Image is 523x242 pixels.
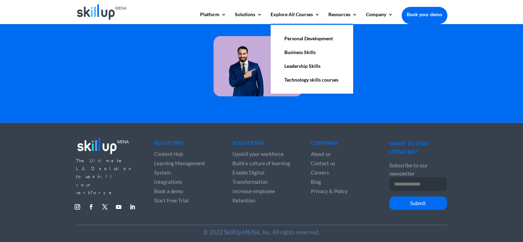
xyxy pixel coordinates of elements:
[77,4,127,20] img: Skillup Mena
[311,179,321,185] a: Blog
[232,151,284,157] a: Upskill your workforce
[277,73,346,87] a: Technology skills courses
[76,135,130,156] img: footer_logo
[76,158,133,196] span: The Ultimate L&D solution to upskill your workforce.
[311,140,369,149] h4: Company
[113,201,124,212] a: Follow on Youtube
[127,201,138,212] a: Follow on LinkedIn
[311,151,331,157] a: About us
[232,188,275,203] a: Increase employee Retention
[200,12,226,24] a: Platform
[86,201,97,212] a: Follow on Facebook
[277,59,346,73] a: Leadership Skills
[408,168,523,242] iframe: Chat Widget
[154,197,188,203] a: Start Free Trial
[99,201,110,212] a: Follow on X
[277,45,346,59] a: Business Skills
[311,188,348,194] a: Privacy & Policy
[232,160,290,166] a: Build a culture of learning
[311,169,329,176] a: Careers
[389,161,447,177] p: Subscribe to our newsletter
[154,179,182,185] a: Integrations
[232,140,290,149] h4: Solutions
[328,12,357,24] a: Resources
[154,140,212,149] h4: Platform
[214,16,309,96] img: learning for everyone 4 - skillup
[277,32,346,45] a: Personal Development
[311,160,335,166] a: Contact us
[402,7,447,22] a: Book your demo
[235,12,262,24] a: Solutions
[76,228,447,236] p: © 2022 SkillUp MENA, Inc. All rights reserved.
[154,188,183,194] a: Book a demo
[389,197,447,210] button: Submit
[72,201,83,212] a: Follow on Instagram
[389,140,429,155] span: WANT TO STAY UPDATED?
[154,160,205,176] a: Learning Management System
[271,12,320,24] a: Explore All Courses
[154,151,183,157] a: Content Hub
[366,12,393,24] a: Company
[232,169,268,185] a: Enable Digital Transformation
